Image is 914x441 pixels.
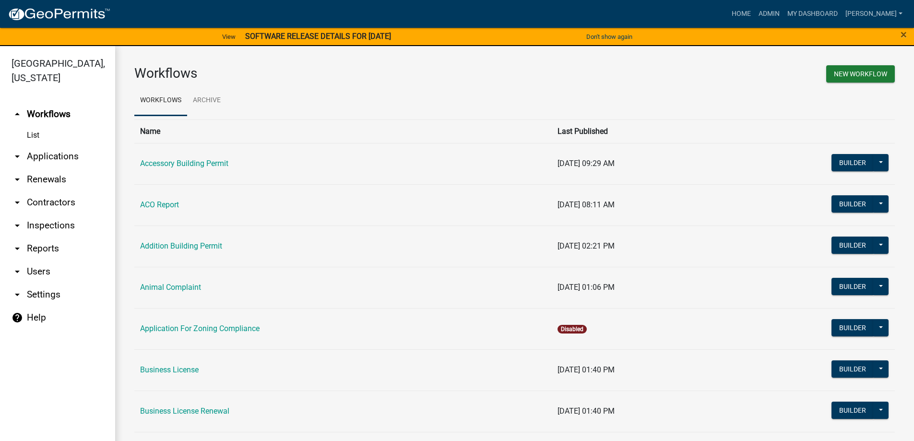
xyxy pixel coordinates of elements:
[558,159,615,168] span: [DATE] 09:29 AM
[826,65,895,83] button: New Workflow
[831,402,874,419] button: Builder
[831,237,874,254] button: Builder
[12,151,23,162] i: arrow_drop_down
[12,266,23,277] i: arrow_drop_down
[140,159,228,168] a: Accessory Building Permit
[901,29,907,40] button: Close
[558,241,615,250] span: [DATE] 02:21 PM
[558,365,615,374] span: [DATE] 01:40 PM
[783,5,842,23] a: My Dashboard
[728,5,755,23] a: Home
[12,243,23,254] i: arrow_drop_down
[558,200,615,209] span: [DATE] 08:11 AM
[831,319,874,336] button: Builder
[218,29,239,45] a: View
[12,108,23,120] i: arrow_drop_up
[552,119,722,143] th: Last Published
[140,241,222,250] a: Addition Building Permit
[140,283,201,292] a: Animal Complaint
[901,28,907,41] span: ×
[187,85,226,116] a: Archive
[831,154,874,171] button: Builder
[12,289,23,300] i: arrow_drop_down
[831,195,874,213] button: Builder
[12,174,23,185] i: arrow_drop_down
[831,360,874,378] button: Builder
[140,406,229,416] a: Business License Renewal
[245,32,391,41] strong: SOFTWARE RELEASE DETAILS FOR [DATE]
[831,278,874,295] button: Builder
[134,119,552,143] th: Name
[558,283,615,292] span: [DATE] 01:06 PM
[134,85,187,116] a: Workflows
[755,5,783,23] a: Admin
[12,312,23,323] i: help
[558,325,587,334] span: Disabled
[140,365,199,374] a: Business License
[12,197,23,208] i: arrow_drop_down
[134,65,508,82] h3: Workflows
[140,324,260,333] a: Application For Zoning Compliance
[582,29,636,45] button: Don't show again
[558,406,615,416] span: [DATE] 01:40 PM
[12,220,23,231] i: arrow_drop_down
[140,200,179,209] a: ACO Report
[842,5,906,23] a: [PERSON_NAME]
